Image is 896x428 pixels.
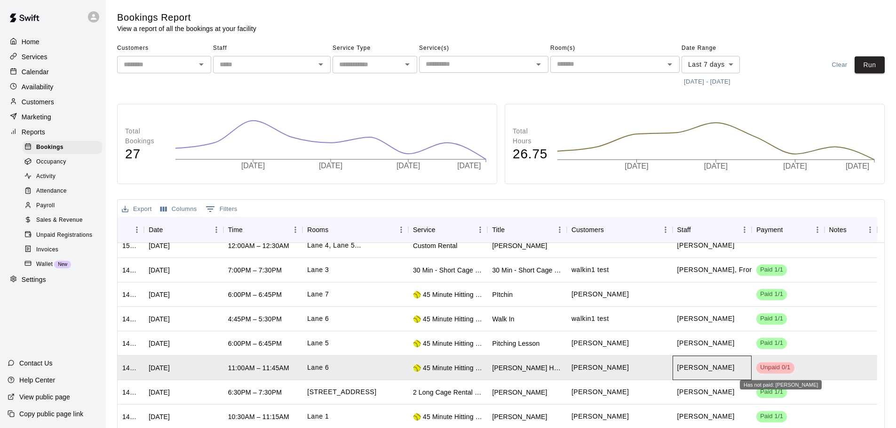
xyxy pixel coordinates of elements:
tspan: [DATE] [704,163,728,171]
div: Date [149,217,163,243]
tspan: [DATE] [397,162,420,170]
div: Pitching Lesson [492,339,539,348]
a: Services [8,50,98,64]
p: Lane 6 [307,363,329,373]
div: 1496397 [122,339,139,348]
div: Sun, Oct 12, 2025 [149,412,170,421]
p: Daniel Gonzalez [677,387,735,397]
div: 1491610 [122,363,139,373]
button: Sort [122,223,135,236]
a: Activity [23,170,106,184]
span: Service(s) [419,41,548,56]
p: Home [22,37,40,47]
div: 1501562 [122,241,139,250]
tspan: [DATE] [458,162,482,170]
div: Title [492,217,505,243]
p: Lane 5 [307,338,329,348]
p: Daniel Gonzalez [677,338,735,348]
div: 1470160 [122,412,139,421]
div: Calendar [8,65,98,79]
p: Calendar [22,67,49,77]
p: Daniel Gonzalez [677,363,735,373]
div: Mon, Oct 06, 2025 [149,290,170,299]
span: Sales & Revenue [36,216,83,225]
div: Notes [825,217,877,243]
div: Customers [567,217,673,243]
span: Service Type [333,41,417,56]
button: Open [401,58,414,71]
button: Clear [825,56,855,74]
button: Open [195,58,208,71]
div: 4:45PM – 5:30PM [228,314,282,324]
div: PItchin [492,290,513,299]
a: WalletNew [23,257,106,272]
div: Staff [673,217,752,243]
div: Customers [8,95,98,109]
span: Unpaid 0/1 [756,363,794,372]
p: Customers [22,97,54,107]
div: Sun, Oct 12, 2025 [149,241,170,250]
button: Run [855,56,885,74]
a: Home [8,35,98,49]
div: 6:00PM – 6:45PM [228,290,282,299]
button: Sort [163,223,176,236]
p: Help Center [19,375,55,385]
a: Settings [8,273,98,287]
p: Lane 4, Lane 5, Lane 6, Lane 7 [307,241,361,250]
button: Menu [863,223,877,237]
div: Custom Rental [413,241,458,250]
div: 1499509 [122,265,139,275]
div: Mon, Oct 06, 2025 [149,339,170,348]
div: Attendance [23,185,102,198]
p: View public page [19,392,70,402]
p: Corey Bufford [571,363,629,373]
span: Customers [117,41,211,56]
h4: 26.75 [513,146,547,163]
div: Title [487,217,567,243]
button: Menu [553,223,567,237]
a: Attendance [23,184,106,199]
p: Lane 7 [307,289,329,299]
div: Staff [677,217,691,243]
span: Paid 1/1 [756,412,787,421]
tspan: [DATE] [625,163,649,171]
div: Rooms [302,217,408,243]
span: Paid 1/1 [756,314,787,323]
div: Chandler [492,241,547,250]
p: Daniel Gonzalez [677,241,735,250]
span: Occupancy [36,157,66,167]
div: 30 Min - Short Cage Rental w/ Softball Pitching Machine [492,265,562,275]
a: Availability [8,80,98,94]
a: Marketing [8,110,98,124]
div: 🥎 45 Minute Hitting Lesson ages 7 to 12U 🥎 [413,339,483,348]
tspan: [DATE] [783,163,807,171]
button: Sort [505,223,518,236]
p: walkin1 test [571,314,609,324]
div: Walk In [492,314,514,324]
p: Katherine Sizemore [571,289,629,299]
button: Menu [130,223,144,237]
div: 11:00AM – 11:45AM [228,363,289,373]
a: Reports [8,125,98,139]
a: Unpaid Registrations [23,228,106,242]
span: Unpaid Registrations [36,231,92,240]
span: Paid 1/1 [756,339,787,348]
div: 1483644 [122,388,139,397]
div: Ivy Arambula [492,412,547,421]
p: Contact Us [19,358,53,368]
div: Customers [571,217,604,243]
button: Sort [783,223,796,236]
tspan: [DATE] [241,162,265,170]
div: 10:30AM – 11:15AM [228,412,289,421]
p: Total Bookings [125,126,166,146]
div: Activity [23,170,102,183]
button: Menu [658,223,673,237]
p: Kelsey Bowers [571,338,629,348]
div: 🥎 45 Minute Hitting Lesson ages 7 to 12U 🥎 [413,290,483,299]
p: Daniel Gonzalez [677,412,735,421]
span: Bookings [36,143,63,152]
